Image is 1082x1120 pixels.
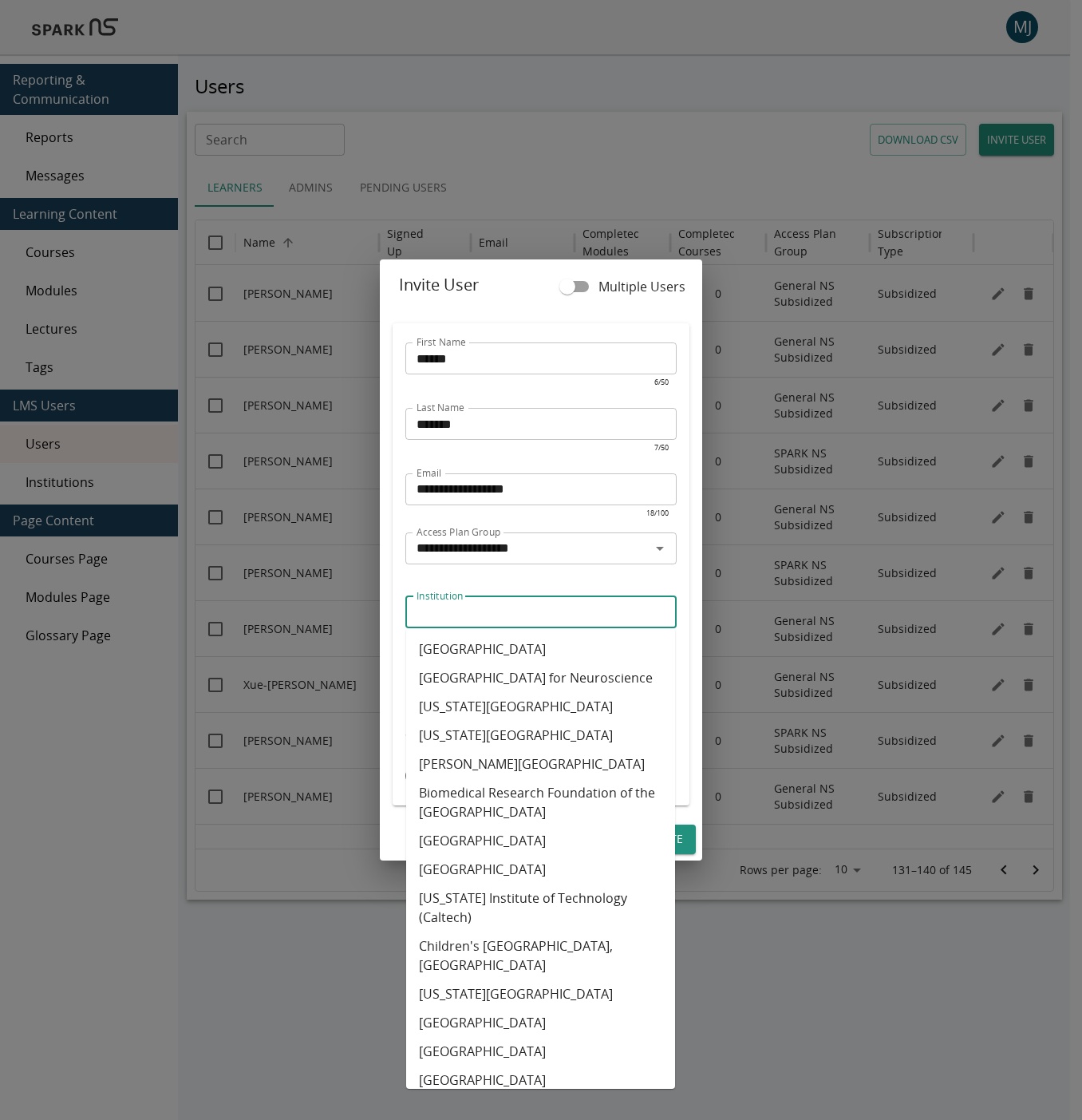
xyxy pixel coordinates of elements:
[406,750,675,778] li: [PERSON_NAME][GEOGRAPHIC_DATA]
[406,663,675,692] li: [GEOGRAPHIC_DATA] for Neuroscience
[406,855,675,884] li: [GEOGRAPHIC_DATA]
[417,401,464,414] label: Last Name
[405,720,677,742] h6: Subscription
[406,778,675,826] li: Biomedical Research Foundation of the [GEOGRAPHIC_DATA]
[406,1008,675,1037] li: [GEOGRAPHIC_DATA]
[406,1066,675,1094] li: [GEOGRAPHIC_DATA]
[417,589,464,603] label: Institution
[406,932,675,980] li: Children's [GEOGRAPHIC_DATA], [GEOGRAPHIC_DATA]
[649,537,671,560] button: Open
[406,884,675,932] li: [US_STATE] Institute of Technology (Caltech)
[406,721,675,750] li: [US_STATE][GEOGRAPHIC_DATA]
[406,692,675,721] li: [US_STATE][GEOGRAPHIC_DATA]
[417,466,441,480] label: Email
[598,277,685,296] span: Multiple Users
[406,826,675,855] li: [GEOGRAPHIC_DATA]
[406,1037,675,1066] li: [GEOGRAPHIC_DATA]
[406,980,675,1008] li: [US_STATE][GEOGRAPHIC_DATA]
[417,335,466,349] label: First Name
[406,635,675,663] li: [GEOGRAPHIC_DATA]
[380,259,702,311] h2: Invite User
[417,525,501,539] label: Access Plan Group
